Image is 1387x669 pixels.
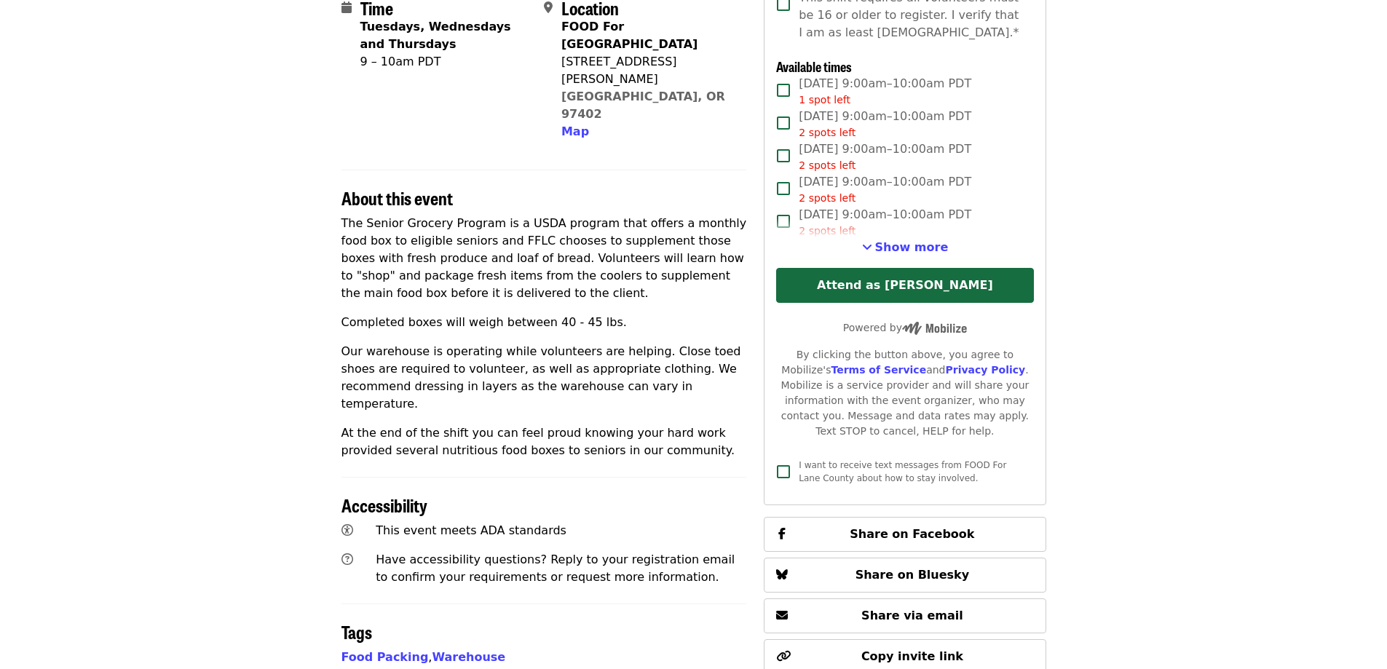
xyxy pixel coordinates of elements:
[432,650,505,664] a: Warehouse
[561,123,589,140] button: Map
[360,53,532,71] div: 9 – 10am PDT
[799,75,971,108] span: [DATE] 9:00am–10:00am PDT
[799,225,855,237] span: 2 spots left
[561,124,589,138] span: Map
[799,127,855,138] span: 2 spots left
[764,517,1046,552] button: Share on Facebook
[850,527,974,541] span: Share on Facebook
[875,240,949,254] span: Show more
[341,650,429,664] a: Food Packing
[341,343,747,413] p: Our warehouse is operating while volunteers are helping. Close toed shoes are required to volunte...
[544,1,553,15] i: map-marker-alt icon
[799,173,971,206] span: [DATE] 9:00am–10:00am PDT
[341,492,427,518] span: Accessibility
[341,314,747,331] p: Completed boxes will weigh between 40 - 45 lbs.
[341,215,747,302] p: The Senior Grocery Program is a USDA program that offers a monthly food box to eligible seniors a...
[799,206,971,239] span: [DATE] 9:00am–10:00am PDT
[561,20,698,51] strong: FOOD For [GEOGRAPHIC_DATA]
[902,322,967,335] img: Powered by Mobilize
[341,523,353,537] i: universal-access icon
[341,650,432,664] span: ,
[376,523,566,537] span: This event meets ADA standards
[862,239,949,256] button: See more timeslots
[341,553,353,566] i: question-circle icon
[776,268,1033,303] button: Attend as [PERSON_NAME]
[764,598,1046,633] button: Share via email
[561,90,725,121] a: [GEOGRAPHIC_DATA], OR 97402
[843,322,967,333] span: Powered by
[341,185,453,210] span: About this event
[341,1,352,15] i: calendar icon
[799,159,855,171] span: 2 spots left
[831,364,926,376] a: Terms of Service
[341,619,372,644] span: Tags
[945,364,1025,376] a: Privacy Policy
[341,424,747,459] p: At the end of the shift you can feel proud knowing your hard work provided several nutritious foo...
[776,347,1033,439] div: By clicking the button above, you agree to Mobilize's and . Mobilize is a service provider and wi...
[764,558,1046,593] button: Share on Bluesky
[799,140,971,173] span: [DATE] 9:00am–10:00am PDT
[776,57,852,76] span: Available times
[855,568,970,582] span: Share on Bluesky
[799,108,971,140] span: [DATE] 9:00am–10:00am PDT
[376,553,735,584] span: Have accessibility questions? Reply to your registration email to confirm your requirements or re...
[799,460,1006,483] span: I want to receive text messages from FOOD For Lane County about how to stay involved.
[561,53,735,88] div: [STREET_ADDRESS][PERSON_NAME]
[861,649,963,663] span: Copy invite link
[799,94,850,106] span: 1 spot left
[799,192,855,204] span: 2 spots left
[360,20,511,51] strong: Tuesdays, Wednesdays and Thursdays
[861,609,963,622] span: Share via email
